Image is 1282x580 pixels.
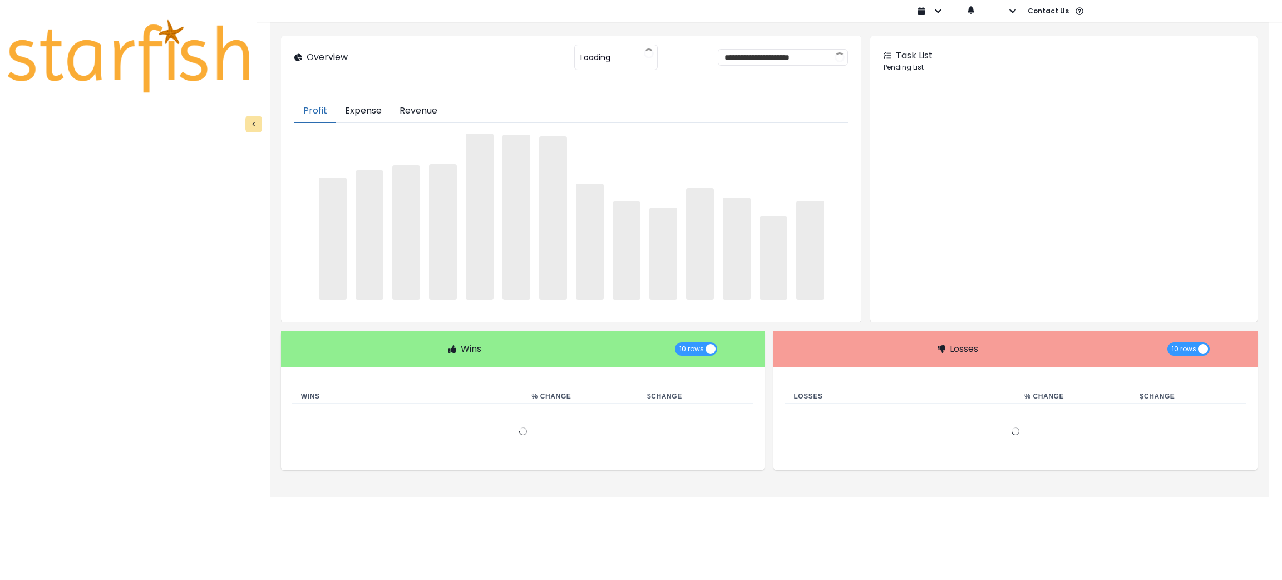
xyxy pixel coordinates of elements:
button: Profit [294,100,336,123]
span: ‌ [723,198,751,301]
p: Losses [950,342,978,356]
span: ‌ [576,184,604,300]
button: Expense [336,100,391,123]
span: 10 rows [679,342,704,356]
span: ‌ [356,170,383,300]
th: Losses [785,390,1015,404]
span: ‌ [686,188,714,300]
span: ‌ [796,201,824,300]
p: Task List [896,49,933,62]
span: ‌ [760,216,787,301]
span: ‌ [466,134,494,300]
th: % Change [1015,390,1131,404]
span: ‌ [649,208,677,300]
span: ‌ [613,201,640,300]
span: ‌ [502,135,530,300]
span: ‌ [319,178,347,300]
th: $ Change [1131,390,1246,404]
span: 10 rows [1172,342,1196,356]
th: Wins [292,390,523,404]
span: ‌ [429,164,457,301]
span: ‌ [392,165,420,300]
th: $ Change [638,390,753,404]
th: % Change [523,390,638,404]
button: Revenue [391,100,446,123]
p: Wins [461,342,481,356]
span: Loading [580,46,610,69]
p: Overview [307,51,348,64]
p: Pending List [884,62,1244,72]
span: ‌ [539,136,567,300]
